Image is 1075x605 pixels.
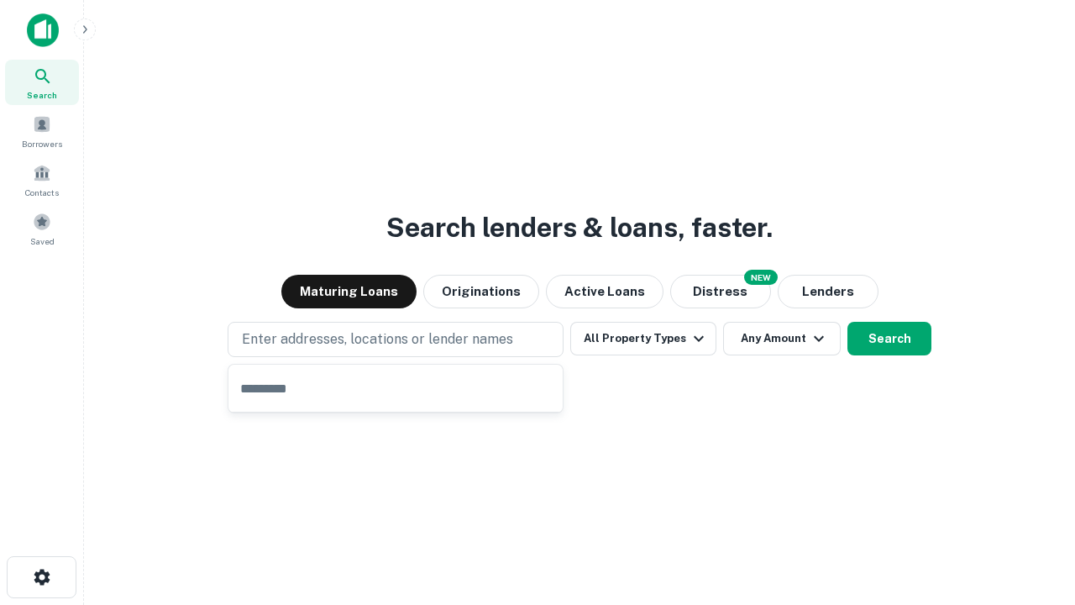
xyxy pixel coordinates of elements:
span: Saved [30,234,55,248]
img: capitalize-icon.png [27,13,59,47]
button: Search distressed loans with lien and other non-mortgage details. [670,275,771,308]
a: Saved [5,206,79,251]
a: Search [5,60,79,105]
button: Search [847,322,931,355]
iframe: Chat Widget [991,417,1075,497]
button: Any Amount [723,322,841,355]
div: NEW [744,270,778,285]
button: Maturing Loans [281,275,417,308]
button: Lenders [778,275,878,308]
button: Active Loans [546,275,663,308]
p: Enter addresses, locations or lender names [242,329,513,350]
button: Enter addresses, locations or lender names [228,322,564,357]
button: Originations [423,275,539,308]
h3: Search lenders & loans, faster. [386,208,773,248]
span: Search [27,88,57,102]
button: All Property Types [570,322,716,355]
span: Contacts [25,186,59,199]
a: Borrowers [5,108,79,154]
a: Contacts [5,157,79,203]
span: Borrowers [22,137,62,150]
